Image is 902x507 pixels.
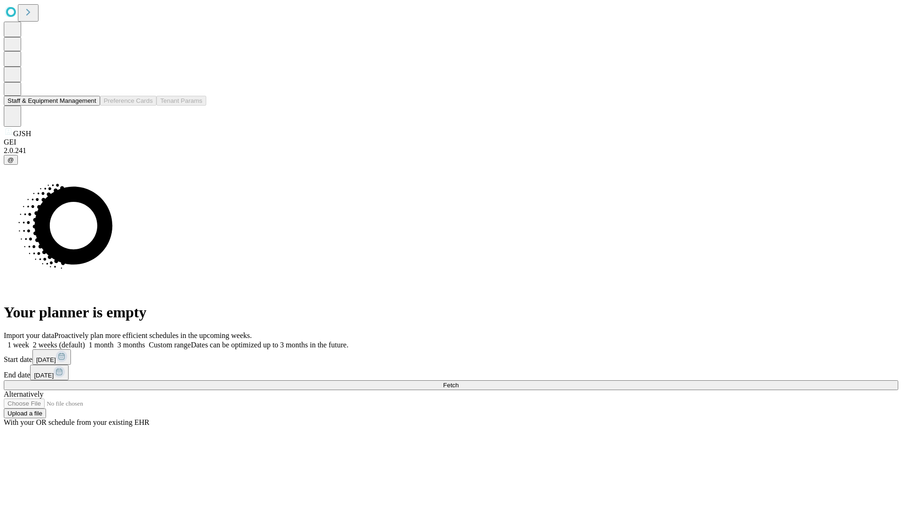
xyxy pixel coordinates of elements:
div: Start date [4,349,898,365]
button: Preference Cards [100,96,156,106]
span: Dates can be optimized up to 3 months in the future. [191,341,348,349]
span: Alternatively [4,390,43,398]
button: Staff & Equipment Management [4,96,100,106]
span: [DATE] [36,356,56,363]
span: With your OR schedule from your existing EHR [4,418,149,426]
span: Proactively plan more efficient schedules in the upcoming weeks. [54,331,252,339]
span: Import your data [4,331,54,339]
button: Fetch [4,380,898,390]
span: GJSH [13,130,31,138]
div: 2.0.241 [4,146,898,155]
button: @ [4,155,18,165]
span: Fetch [443,382,459,389]
span: 3 months [117,341,145,349]
button: [DATE] [32,349,71,365]
span: 1 week [8,341,29,349]
button: Upload a file [4,408,46,418]
span: 2 weeks (default) [33,341,85,349]
span: @ [8,156,14,163]
div: End date [4,365,898,380]
span: [DATE] [34,372,54,379]
button: [DATE] [30,365,69,380]
h1: Your planner is empty [4,304,898,321]
div: GEI [4,138,898,146]
span: Custom range [149,341,191,349]
button: Tenant Params [156,96,206,106]
span: 1 month [89,341,114,349]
